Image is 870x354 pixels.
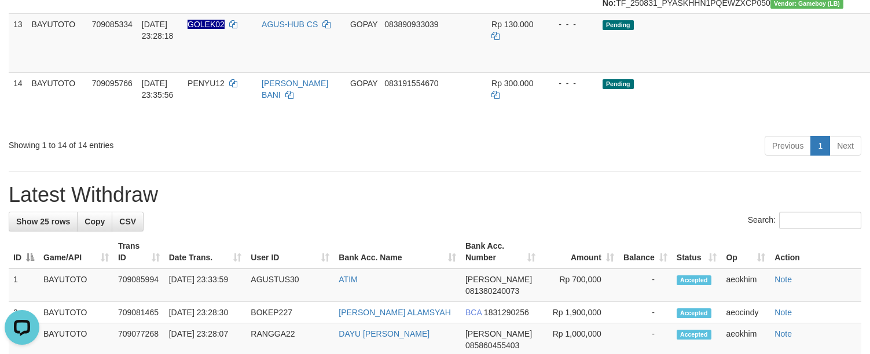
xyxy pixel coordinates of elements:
span: Copy 083191554670 to clipboard [384,79,438,88]
td: 709081465 [113,302,164,323]
th: Op: activate to sort column ascending [721,235,770,268]
span: [PERSON_NAME] [465,329,532,338]
span: Copy [85,217,105,226]
td: 14 [9,72,27,131]
td: BAYUTOTO [27,72,87,131]
td: - [619,302,672,323]
span: BCA [465,308,482,317]
span: Show 25 rows [16,217,70,226]
span: Copy 083890933039 to clipboard [384,20,438,29]
td: 709085994 [113,268,164,302]
span: 709095766 [92,79,133,88]
span: Pending [603,79,634,89]
input: Search: [779,212,861,229]
span: CSV [119,217,136,226]
td: BAYUTOTO [39,268,113,302]
h1: Latest Withdraw [9,183,861,207]
span: Accepted [677,330,711,340]
span: 709085334 [92,20,133,29]
a: Show 25 rows [9,212,78,231]
div: - - - [549,78,593,89]
td: BAYUTOTO [39,302,113,323]
span: Copy 081380240073 to clipboard [465,286,519,296]
td: aeokhim [721,268,770,302]
a: [PERSON_NAME] BANI [262,79,328,99]
td: Rp 700,000 [540,268,619,302]
span: Copy 1831290256 to clipboard [484,308,529,317]
span: Accepted [677,275,711,285]
span: Copy 085860455403 to clipboard [465,341,519,350]
span: PENYU12 [188,79,225,88]
a: DAYU [PERSON_NAME] [339,329,430,338]
th: ID: activate to sort column descending [9,235,39,268]
a: Note [774,275,792,284]
a: Next [829,136,861,156]
a: AGUS-HUB CS [262,20,318,29]
a: Note [774,329,792,338]
th: Status: activate to sort column ascending [672,235,722,268]
th: User ID: activate to sort column ascending [246,235,334,268]
a: Note [774,308,792,317]
td: BOKEP227 [246,302,334,323]
th: Date Trans.: activate to sort column ascending [164,235,247,268]
th: Action [770,235,861,268]
span: Accepted [677,308,711,318]
label: Search: [748,212,861,229]
th: Game/API: activate to sort column ascending [39,235,113,268]
a: Previous [765,136,811,156]
td: - [619,268,672,302]
th: Balance: activate to sort column ascending [619,235,672,268]
td: 13 [9,13,27,72]
a: [PERSON_NAME] ALAMSYAH [339,308,450,317]
span: GOPAY [350,79,377,88]
td: BAYUTOTO [27,13,87,72]
button: Open LiveChat chat widget [5,5,39,39]
th: Trans ID: activate to sort column ascending [113,235,164,268]
div: - - - [549,19,593,30]
a: Copy [77,212,112,231]
td: aeocindy [721,302,770,323]
td: [DATE] 23:33:59 [164,268,247,302]
span: [PERSON_NAME] [465,275,532,284]
td: 1 [9,268,39,302]
span: GOPAY [350,20,377,29]
div: Showing 1 to 14 of 14 entries [9,135,354,151]
td: Rp 1,900,000 [540,302,619,323]
th: Amount: activate to sort column ascending [540,235,619,268]
span: Rp 130.000 [491,20,533,29]
span: Pending [603,20,634,30]
th: Bank Acc. Number: activate to sort column ascending [461,235,540,268]
span: [DATE] 23:28:18 [142,20,174,40]
a: 1 [810,136,830,156]
td: 2 [9,302,39,323]
span: Nama rekening ada tanda titik/strip, harap diedit [188,20,225,29]
a: ATIM [339,275,357,284]
td: AGUSTUS30 [246,268,334,302]
a: CSV [112,212,144,231]
span: [DATE] 23:35:56 [142,79,174,99]
span: Rp 300.000 [491,79,533,88]
td: [DATE] 23:28:30 [164,302,247,323]
th: Bank Acc. Name: activate to sort column ascending [334,235,461,268]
